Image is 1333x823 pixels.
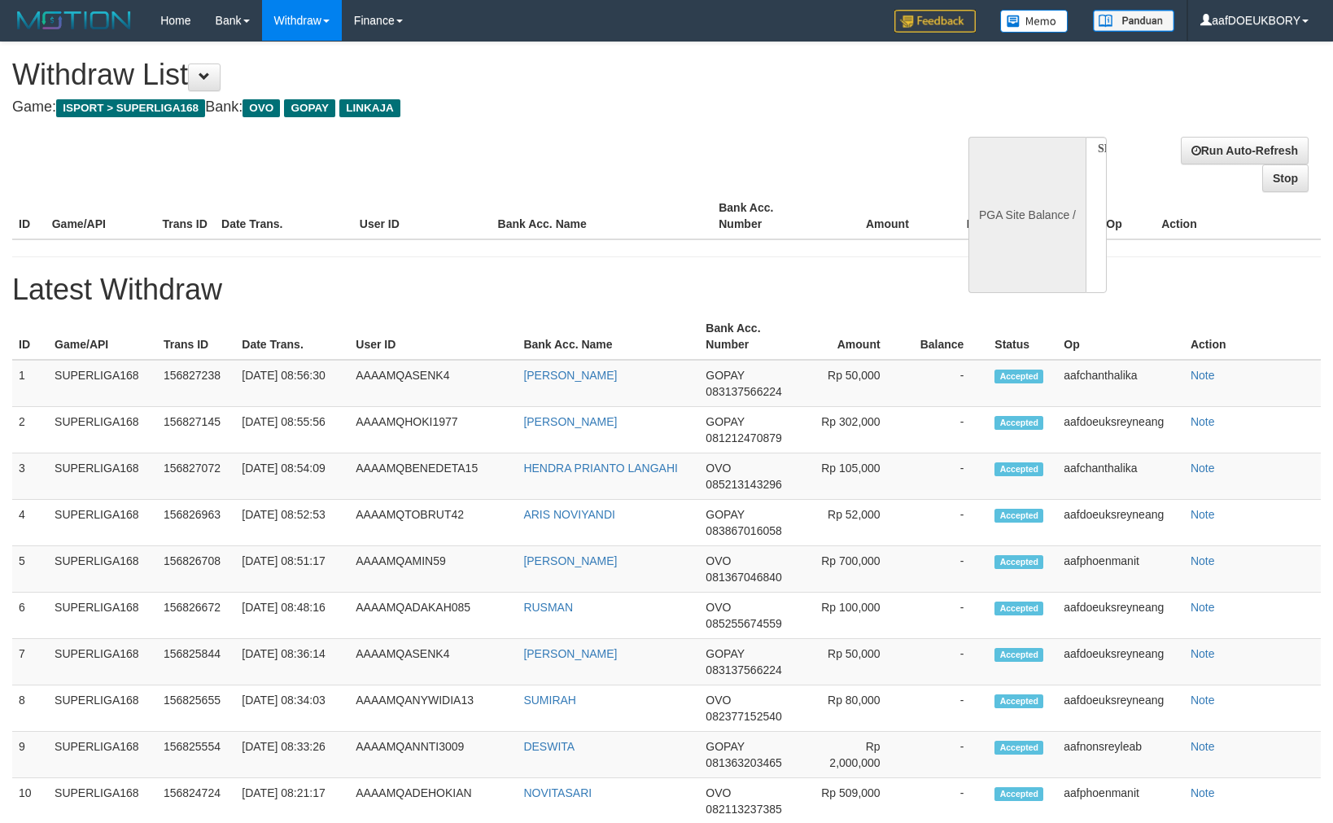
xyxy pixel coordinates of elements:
a: Note [1191,647,1215,660]
td: 156827145 [157,407,235,453]
td: 156827072 [157,453,235,500]
th: Op [1099,193,1155,239]
td: AAAAMQBENEDETA15 [349,453,517,500]
span: GOPAY [284,99,335,117]
a: Note [1191,554,1215,567]
td: 9 [12,732,48,778]
span: OVO [243,99,280,117]
td: [DATE] 08:55:56 [235,407,349,453]
span: Accepted [994,602,1043,615]
a: Note [1191,786,1215,799]
span: Accepted [994,741,1043,755]
td: AAAAMQADAKAH085 [349,593,517,639]
td: aafdoeuksreyneang [1057,593,1184,639]
th: Op [1057,313,1184,360]
a: RUSMAN [523,601,573,614]
a: DESWITA [523,740,575,753]
td: AAAAMQTOBRUT42 [349,500,517,546]
td: Rp 50,000 [806,639,905,685]
span: LINKAJA [339,99,400,117]
div: PGA Site Balance / [968,137,1086,293]
img: panduan.png [1093,10,1174,32]
td: SUPERLIGA168 [48,360,157,407]
td: 1 [12,360,48,407]
td: SUPERLIGA168 [48,546,157,593]
th: Balance [933,193,1035,239]
a: [PERSON_NAME] [523,415,617,428]
td: Rp 302,000 [806,407,905,453]
td: 156826963 [157,500,235,546]
span: OVO [706,786,731,799]
th: Trans ID [156,193,215,239]
span: 085213143296 [706,478,781,491]
td: 156826708 [157,546,235,593]
span: GOPAY [706,740,744,753]
th: Balance [905,313,989,360]
td: Rp 52,000 [806,500,905,546]
td: - [905,546,989,593]
td: 4 [12,500,48,546]
td: [DATE] 08:48:16 [235,593,349,639]
td: AAAAMQASENK4 [349,360,517,407]
td: SUPERLIGA168 [48,593,157,639]
th: Status [988,313,1057,360]
a: Run Auto-Refresh [1181,137,1309,164]
span: Accepted [994,648,1043,662]
a: Note [1191,369,1215,382]
td: SUPERLIGA168 [48,732,157,778]
td: AAAAMQAMIN59 [349,546,517,593]
span: Accepted [994,462,1043,476]
img: MOTION_logo.png [12,8,136,33]
span: 083867016058 [706,524,781,537]
span: 085255674559 [706,617,781,630]
th: Bank Acc. Number [699,313,806,360]
td: SUPERLIGA168 [48,639,157,685]
a: Note [1191,415,1215,428]
td: AAAAMQANYWIDIA13 [349,685,517,732]
td: - [905,407,989,453]
span: Accepted [994,555,1043,569]
h1: Latest Withdraw [12,274,1321,306]
a: Stop [1262,164,1309,192]
th: Action [1155,193,1321,239]
a: ARIS NOVIYANDI [523,508,615,521]
span: 083137566224 [706,663,781,676]
td: - [905,500,989,546]
td: aafdoeuksreyneang [1057,500,1184,546]
a: Note [1191,462,1215,475]
td: - [905,639,989,685]
td: [DATE] 08:56:30 [235,360,349,407]
span: OVO [706,462,731,475]
span: GOPAY [706,647,744,660]
h1: Withdraw List [12,59,872,91]
a: Note [1191,601,1215,614]
span: GOPAY [706,415,744,428]
th: Bank Acc. Name [492,193,713,239]
td: SUPERLIGA168 [48,500,157,546]
td: 7 [12,639,48,685]
span: ISPORT > SUPERLIGA168 [56,99,205,117]
td: AAAAMQASENK4 [349,639,517,685]
td: [DATE] 08:52:53 [235,500,349,546]
td: 2 [12,407,48,453]
td: 5 [12,546,48,593]
td: SUPERLIGA168 [48,685,157,732]
td: Rp 2,000,000 [806,732,905,778]
td: - [905,732,989,778]
th: Date Trans. [215,193,353,239]
td: - [905,593,989,639]
th: Trans ID [157,313,235,360]
a: NOVITASARI [523,786,592,799]
a: SUMIRAH [523,694,576,707]
a: Note [1191,508,1215,521]
th: Amount [806,313,905,360]
span: OVO [706,694,731,707]
td: aafchanthalika [1057,453,1184,500]
img: Button%20Memo.svg [1000,10,1069,33]
span: 081212470879 [706,431,781,444]
td: Rp 700,000 [806,546,905,593]
td: Rp 80,000 [806,685,905,732]
span: 082113237385 [706,803,781,816]
th: Bank Acc. Name [517,313,699,360]
td: [DATE] 08:36:14 [235,639,349,685]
